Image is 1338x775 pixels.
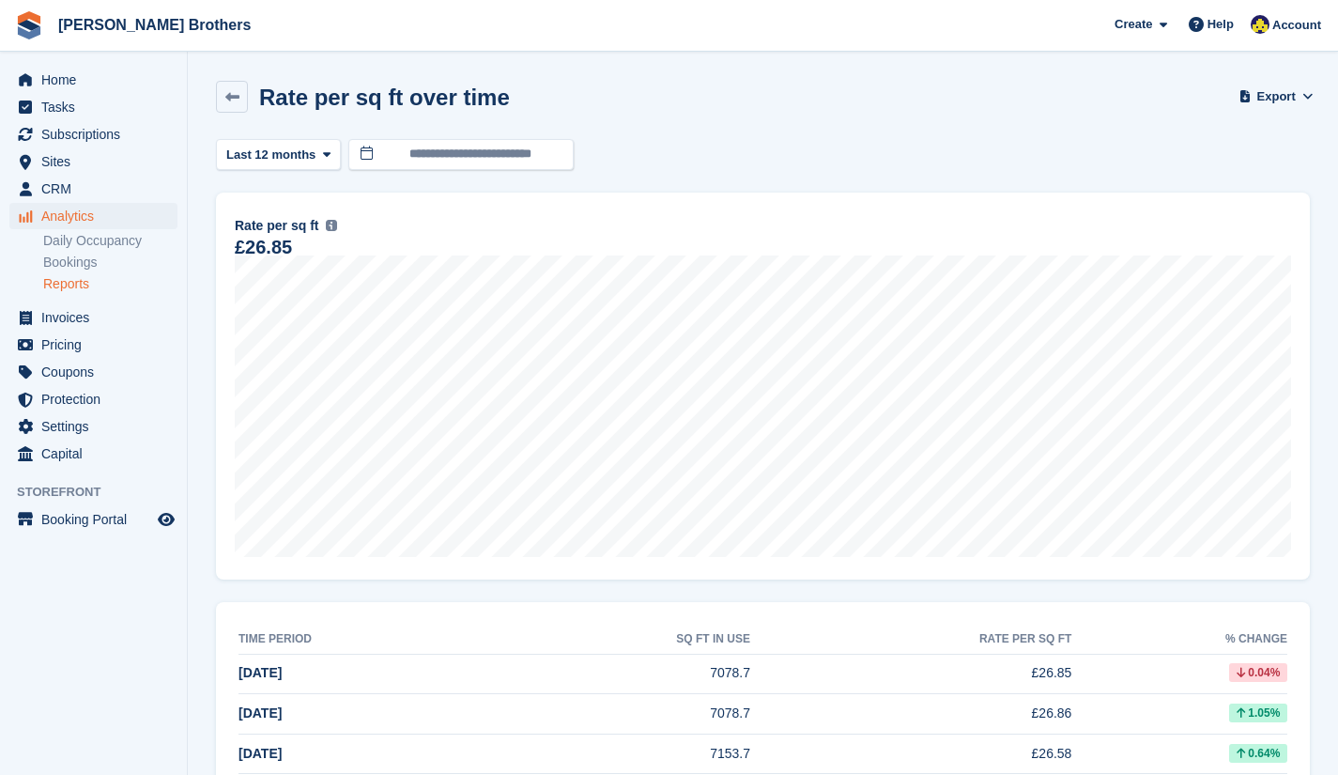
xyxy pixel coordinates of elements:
[41,413,154,440] span: Settings
[41,67,154,93] span: Home
[41,304,154,331] span: Invoices
[9,94,177,120] a: menu
[1257,87,1296,106] span: Export
[41,359,154,385] span: Coupons
[238,665,282,680] span: [DATE]
[1272,16,1321,35] span: Account
[41,203,154,229] span: Analytics
[235,240,292,256] div: £26.85
[750,654,1071,694] td: £26.85
[9,359,177,385] a: menu
[41,176,154,202] span: CRM
[43,232,177,250] a: Daily Occupancy
[259,85,510,110] h2: Rate per sq ft over time
[1207,15,1234,34] span: Help
[41,441,154,467] span: Capital
[1229,704,1287,722] div: 1.05%
[9,506,177,533] a: menu
[238,705,282,721] span: [DATE]
[493,625,750,655] th: Sq ft in use
[9,413,177,440] a: menu
[1115,15,1152,34] span: Create
[9,304,177,331] a: menu
[1071,625,1287,655] th: % change
[750,734,1071,774] td: £26.58
[326,220,337,231] img: icon-info-grey-7440780725fd019a000dd9b08b2336e03edf1995a4989e88bcd33f0948082b44.svg
[9,148,177,175] a: menu
[493,734,750,774] td: 7153.7
[1251,15,1269,34] img: Cameron
[9,386,177,412] a: menu
[41,121,154,147] span: Subscriptions
[1229,744,1287,763] div: 0.64%
[226,146,315,164] span: Last 12 months
[238,625,493,655] th: Time period
[1242,81,1310,112] button: Export
[238,746,282,761] span: [DATE]
[155,508,177,531] a: Preview store
[9,67,177,93] a: menu
[750,625,1071,655] th: Rate per sq ft
[41,332,154,358] span: Pricing
[9,121,177,147] a: menu
[41,94,154,120] span: Tasks
[9,332,177,358] a: menu
[15,11,43,39] img: stora-icon-8386f47178a22dfd0bd8f6a31ec36ba5ce8667c1dd55bd0f319d3a0aa187defe.svg
[1229,663,1287,682] div: 0.04%
[41,386,154,412] span: Protection
[41,506,154,533] span: Booking Portal
[43,275,177,293] a: Reports
[235,216,318,236] span: Rate per sq ft
[493,654,750,694] td: 7078.7
[216,139,341,170] button: Last 12 months
[17,483,187,502] span: Storefront
[51,9,258,40] a: [PERSON_NAME] Brothers
[493,694,750,735] td: 7078.7
[41,148,154,175] span: Sites
[9,441,177,467] a: menu
[750,694,1071,735] td: £26.86
[43,254,177,271] a: Bookings
[9,203,177,229] a: menu
[9,176,177,202] a: menu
